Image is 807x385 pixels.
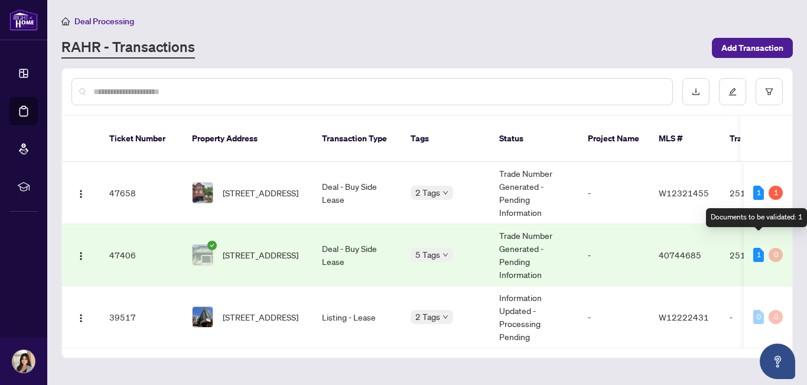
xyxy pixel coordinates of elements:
[223,310,298,323] span: [STREET_ADDRESS]
[313,286,401,348] td: Listing - Lease
[769,186,783,200] div: 1
[490,116,578,162] th: Status
[9,9,38,31] img: logo
[193,307,213,327] img: thumbnail-img
[769,248,783,262] div: 0
[223,186,298,199] span: [STREET_ADDRESS]
[720,286,803,348] td: -
[721,38,783,57] span: Add Transaction
[415,248,440,261] span: 5 Tags
[765,88,773,96] span: filter
[313,224,401,286] td: Deal - Buy Side Lease
[578,162,649,224] td: -
[753,310,764,324] div: 0
[193,245,213,265] img: thumbnail-img
[442,252,448,258] span: down
[659,187,709,198] span: W12321455
[223,248,298,261] span: [STREET_ADDRESS]
[207,241,217,250] span: check-circle
[649,116,720,162] th: MLS #
[100,162,183,224] td: 47658
[71,183,90,202] button: Logo
[659,312,709,322] span: W12222431
[100,116,183,162] th: Ticket Number
[442,190,448,196] span: down
[401,116,490,162] th: Tags
[313,162,401,224] td: Deal - Buy Side Lease
[753,248,764,262] div: 1
[578,116,649,162] th: Project Name
[712,38,793,58] button: Add Transaction
[720,162,803,224] td: 2513466
[76,313,86,323] img: Logo
[760,344,795,379] button: Open asap
[415,186,440,199] span: 2 Tags
[61,37,195,59] a: RAHR - Transactions
[756,78,783,105] button: filter
[100,286,183,348] td: 39517
[720,224,803,286] td: 2512419
[74,16,134,27] span: Deal Processing
[193,183,213,203] img: thumbnail-img
[76,251,86,261] img: Logo
[706,208,807,227] div: Documents to be validated: 1
[728,88,737,96] span: edit
[442,314,448,320] span: down
[12,350,35,373] img: Profile Icon
[490,224,578,286] td: Trade Number Generated - Pending Information
[659,250,701,260] span: 40744685
[753,186,764,200] div: 1
[183,116,313,162] th: Property Address
[769,310,783,324] div: 0
[490,162,578,224] td: Trade Number Generated - Pending Information
[578,286,649,348] td: -
[578,224,649,286] td: -
[692,88,700,96] span: download
[682,78,710,105] button: download
[720,116,803,162] th: Trade Number
[415,310,440,323] span: 2 Tags
[313,116,401,162] th: Transaction Type
[71,245,90,264] button: Logo
[100,224,183,286] td: 47406
[71,308,90,326] button: Logo
[719,78,746,105] button: edit
[61,17,70,25] span: home
[490,286,578,348] td: Information Updated - Processing Pending
[76,189,86,199] img: Logo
